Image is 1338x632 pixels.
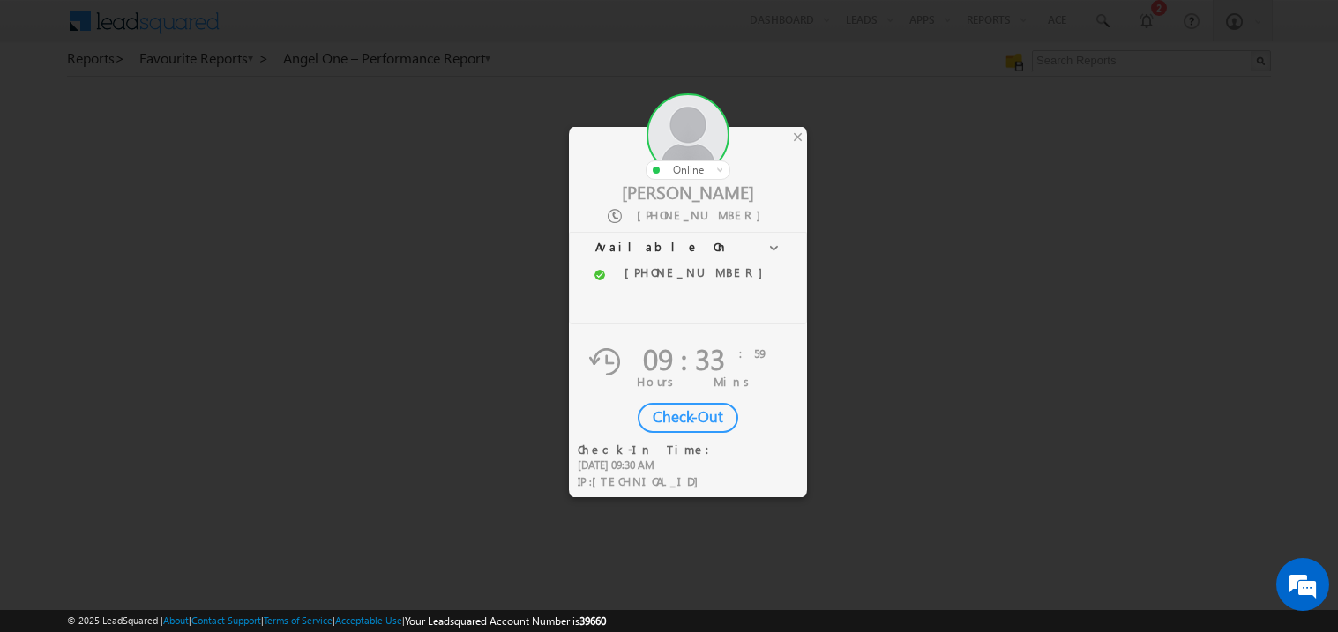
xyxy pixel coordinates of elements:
[240,495,320,519] em: Start Chat
[23,163,322,481] textarea: Type your message and hit 'Enter'
[289,9,332,51] div: Minimize live chat window
[191,614,261,626] a: Contact Support
[638,403,738,433] div: Check-Out
[739,346,769,361] span: :59
[264,614,333,626] a: Terms of Service
[405,614,606,628] span: Your Leadsquared Account Number is
[578,442,721,457] div: Check-In Time:
[578,457,721,473] div: [DATE] 09:30 AM
[163,614,189,626] a: About
[643,338,725,378] span: 09 : 33
[592,473,707,488] span: [TECHNICAL_ID]
[578,473,721,490] div: IP :
[621,265,774,280] div: [PHONE_NUMBER]
[673,163,704,176] span: online
[579,614,606,628] span: 39660
[569,180,807,203] div: [PERSON_NAME]
[67,613,606,629] span: © 2025 LeadSquared | | | | |
[637,374,680,389] span: Hours
[30,93,74,115] img: d_60004797649_company_0_60004797649
[92,93,296,115] div: Chat with us now
[335,614,402,626] a: Acceptable Use
[714,374,756,389] span: Mins
[789,127,807,146] div: ×
[569,232,807,264] h3: Available On
[637,207,770,222] span: [PHONE_NUMBER]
